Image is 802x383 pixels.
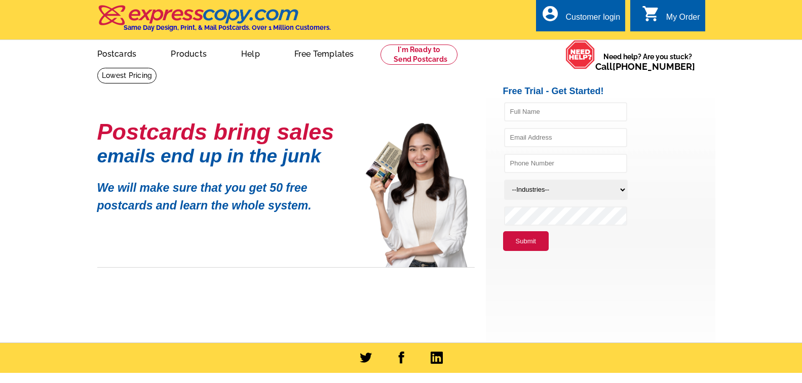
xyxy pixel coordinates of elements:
button: Submit [503,231,549,251]
a: Help [225,41,276,65]
h2: Free Trial - Get Started! [503,86,715,97]
h4: Same Day Design, Print, & Mail Postcards. Over 1 Million Customers. [124,24,331,31]
a: Free Templates [278,41,370,65]
div: Customer login [565,13,620,27]
input: Email Address [504,128,627,147]
a: Products [155,41,223,65]
a: shopping_cart My Order [642,11,700,24]
a: Same Day Design, Print, & Mail Postcards. Over 1 Million Customers. [97,12,331,31]
i: shopping_cart [642,5,660,23]
input: Full Name [504,102,627,121]
span: Call [595,61,695,72]
i: account_circle [541,5,559,23]
input: Phone Number [504,154,627,173]
span: Need help? Are you stuck? [595,52,700,72]
a: [PHONE_NUMBER] [613,61,695,72]
img: help [565,40,595,69]
div: My Order [666,13,700,27]
a: Postcards [81,41,153,65]
p: We will make sure that you get 50 free postcards and learn the whole system. [97,172,351,214]
h1: emails end up in the junk [97,151,351,161]
h1: Postcards bring sales [97,123,351,141]
a: account_circle Customer login [541,11,620,24]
